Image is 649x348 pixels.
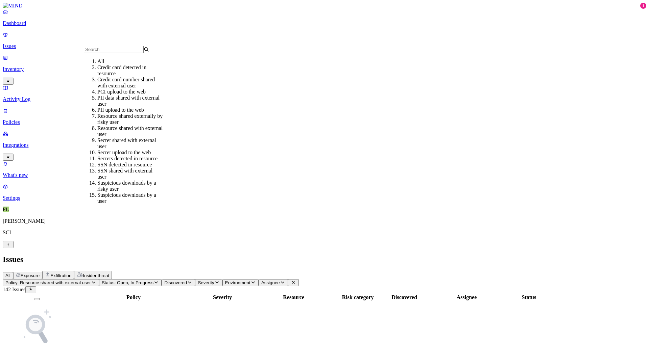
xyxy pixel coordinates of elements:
p: What's new [3,172,646,178]
a: Settings [3,184,646,201]
a: Integrations [3,131,646,160]
div: 1 [640,3,646,9]
span: Assignee [261,280,280,285]
a: MIND [3,3,646,9]
span: Severity [198,280,214,285]
p: Integrations [3,142,646,148]
div: Secret upload to the web [97,150,163,156]
p: Inventory [3,66,646,72]
p: Settings [3,195,646,201]
p: Dashboard [3,20,646,26]
span: Environment [225,280,250,285]
p: Activity Log [3,96,646,102]
div: Discovered [378,294,430,300]
span: All [5,273,10,278]
button: Select all [34,298,40,300]
div: Suspicious downloads by a risky user [97,180,163,192]
p: Issues [3,43,646,49]
p: [PERSON_NAME] [3,218,646,224]
div: Credit card detected in resource [97,64,163,77]
img: MIND [3,3,23,9]
div: Risk category [339,294,377,300]
div: Policy [72,294,195,300]
a: Dashboard [3,9,646,26]
a: Activity Log [3,85,646,102]
p: Policies [3,119,646,125]
span: Exposure [21,273,40,278]
div: Credit card number shared with external user [97,77,163,89]
a: Issues [3,32,646,49]
div: Resource shared with external user [97,125,163,137]
input: Search [84,46,144,53]
div: SSN shared with external user [97,168,163,180]
div: Resource shared externally by risky user [97,113,163,125]
div: SSN detected in resource [97,162,163,168]
div: Secrets detected in resource [97,156,163,162]
a: Policies [3,108,646,125]
div: All [97,58,163,64]
span: Discovered [164,280,187,285]
div: PCI upload to the web [97,89,163,95]
div: Assignee [432,294,502,300]
span: FL [3,207,9,212]
div: Severity [196,294,248,300]
div: Status [503,294,555,300]
span: Insider threat [83,273,109,278]
div: Suspicious downloads by a user [97,192,163,204]
span: Exfiltration [50,273,71,278]
h2: Issues [3,255,646,264]
div: Resource [250,294,337,300]
div: PII data shared with external user [97,95,163,107]
span: Status: Open, In Progress [102,280,153,285]
p: SCI [3,230,646,236]
div: Secret shared with external user [97,137,163,150]
img: NoSearchResult [17,307,57,347]
div: PII upload to the web [97,107,163,113]
a: Inventory [3,55,646,84]
a: What's new [3,161,646,178]
span: 142 Issues [3,287,25,292]
span: Policy: Resource shared with external user [5,280,91,285]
